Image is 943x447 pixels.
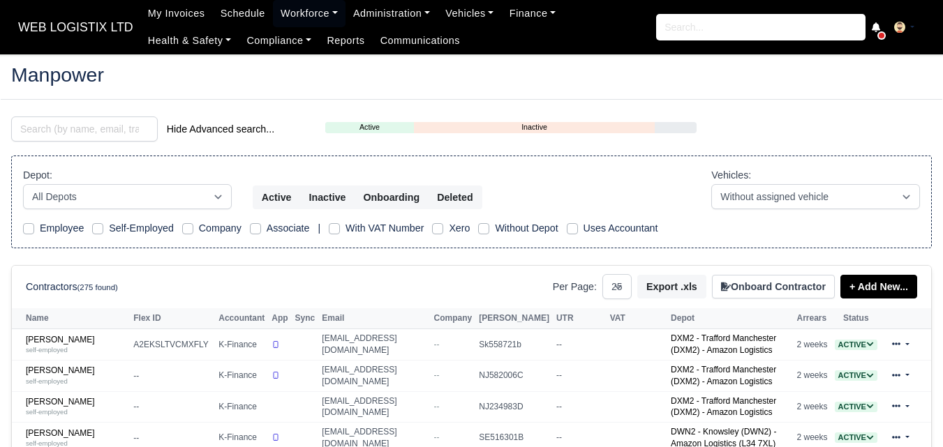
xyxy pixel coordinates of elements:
a: [PERSON_NAME] self-employed [26,365,126,386]
td: [EMAIL_ADDRESS][DOMAIN_NAME] [318,391,430,423]
label: Xero [449,220,470,236]
td: -- [553,360,607,391]
div: Manpower [1,54,942,99]
span: -- [434,370,440,380]
a: Communications [373,27,468,54]
th: Email [318,308,430,329]
label: With VAT Number [346,220,424,236]
th: Accountant [215,308,268,329]
label: Per Page: [553,279,597,295]
td: NJ582006C [475,360,553,391]
a: [PERSON_NAME] self-employed [26,397,126,417]
span: -- [434,402,440,411]
td: 2 weeks [794,329,831,361]
td: -- [553,391,607,423]
div: + Add New... [835,275,917,298]
button: Export .xls [637,275,706,298]
th: Sync [292,308,319,329]
th: UTR [553,308,607,329]
button: Hide Advanced search... [158,117,283,141]
td: 2 weeks [794,391,831,423]
span: Active [835,370,877,381]
span: -- [434,432,440,442]
button: Onboard Contractor [712,275,835,298]
th: [PERSON_NAME] [475,308,553,329]
a: [PERSON_NAME] self-employed [26,335,126,355]
label: Associate [267,220,310,236]
label: Company [199,220,242,236]
input: Search (by name, email, transporter id) ... [11,116,158,142]
small: self-employed [26,408,68,416]
span: -- [434,340,440,349]
h2: Manpower [11,65,932,84]
a: Active [835,402,877,411]
th: Name [12,308,130,329]
small: self-employed [26,439,68,447]
span: Active [835,432,877,443]
a: DXM2 - Trafford Manchester (DXM2) - Amazon Logistics [671,365,776,386]
td: Sk558721b [475,329,553,361]
td: [EMAIL_ADDRESS][DOMAIN_NAME] [318,360,430,391]
a: Inactive [414,121,654,133]
td: [EMAIL_ADDRESS][DOMAIN_NAME] [318,329,430,361]
th: Flex ID [130,308,215,329]
label: Without Depot [495,220,558,236]
a: Health & Safety [140,27,239,54]
th: App [268,308,291,329]
a: DXM2 - Trafford Manchester (DXM2) - Amazon Logistics [671,396,776,418]
td: K-Finance [215,360,268,391]
button: Inactive [299,185,355,209]
a: + Add New... [840,275,917,298]
a: Active [835,432,877,442]
h6: Contractors [26,281,118,293]
td: -- [130,391,215,423]
label: Self-Employed [109,220,174,236]
td: K-Finance [215,391,268,423]
th: Arrears [794,308,831,329]
a: DXM2 - Trafford Manchester (DXM2) - Amazon Logistics [671,333,776,355]
small: self-employed [26,377,68,385]
td: A2EKSLTVCMXFLY [130,329,215,361]
td: -- [553,329,607,361]
small: (275 found) [77,283,118,291]
th: Status [831,308,881,329]
label: Depot: [23,167,52,183]
button: Onboarding [355,185,429,209]
td: -- [130,360,215,391]
a: Active [835,340,877,349]
span: WEB LOGISTIX LTD [11,13,140,41]
label: Employee [40,220,84,236]
a: Compliance [239,27,319,54]
td: NJ234983D [475,391,553,423]
td: 2 weeks [794,360,831,391]
td: K-Finance [215,329,268,361]
th: VAT [607,308,667,329]
a: WEB LOGISTIX LTD [11,14,140,41]
a: Active [835,370,877,380]
iframe: Chat Widget [873,380,943,447]
button: Active [253,185,301,209]
th: Company [431,308,476,329]
span: | [318,222,320,234]
a: Reports [319,27,372,54]
label: Uses Accountant [584,220,658,236]
th: Depot [667,308,793,329]
a: Active [325,121,415,133]
input: Search... [656,14,866,40]
button: Deleted [428,185,482,209]
label: Vehicles: [711,167,751,183]
small: self-employed [26,346,68,354]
